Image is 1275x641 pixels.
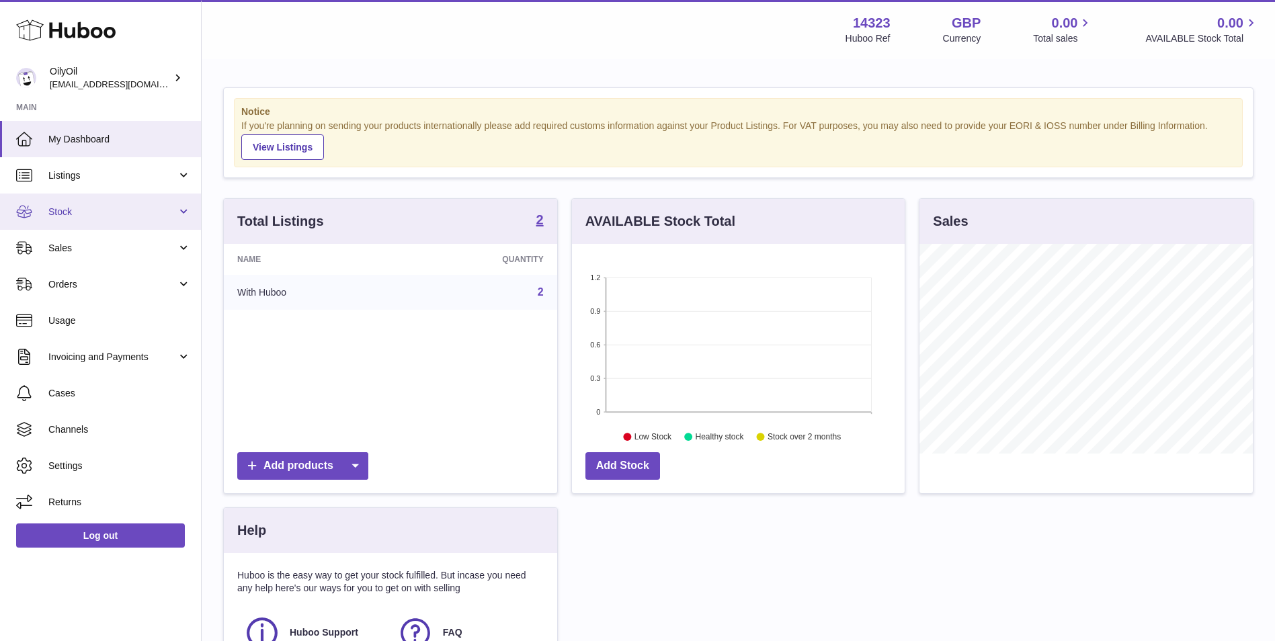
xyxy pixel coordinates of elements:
span: Usage [48,314,191,327]
a: 0.00 Total sales [1033,14,1093,45]
text: 0.3 [590,374,600,382]
img: internalAdmin-14323@internal.huboo.com [16,68,36,88]
span: Settings [48,460,191,472]
text: 1.2 [590,273,600,282]
text: Healthy stock [695,432,744,441]
span: [EMAIL_ADDRESS][DOMAIN_NAME] [50,79,198,89]
a: Log out [16,523,185,548]
a: 2 [538,286,544,298]
th: Name [224,244,399,275]
h3: Help [237,521,266,540]
h3: Total Listings [237,212,324,230]
span: Huboo Support [290,626,358,639]
strong: Notice [241,105,1235,118]
span: My Dashboard [48,133,191,146]
a: Add Stock [585,452,660,480]
strong: GBP [952,14,981,32]
a: 2 [536,213,544,229]
span: Orders [48,278,177,291]
div: Huboo Ref [846,32,891,45]
a: View Listings [241,134,324,160]
span: 0.00 [1052,14,1078,32]
a: Add products [237,452,368,480]
span: FAQ [443,626,462,639]
span: AVAILABLE Stock Total [1145,32,1259,45]
td: With Huboo [224,275,399,310]
th: Quantity [399,244,557,275]
h3: AVAILABLE Stock Total [585,212,735,230]
strong: 2 [536,213,544,226]
text: 0.6 [590,341,600,349]
span: Sales [48,242,177,255]
text: Stock over 2 months [768,432,841,441]
text: Low Stock [634,432,672,441]
span: Returns [48,496,191,509]
div: Currency [943,32,981,45]
span: Listings [48,169,177,182]
span: 0.00 [1217,14,1243,32]
span: Invoicing and Payments [48,351,177,364]
span: Channels [48,423,191,436]
span: Total sales [1033,32,1093,45]
span: Cases [48,387,191,400]
h3: Sales [933,212,968,230]
div: If you're planning on sending your products internationally please add required customs informati... [241,120,1235,160]
text: 0.9 [590,307,600,315]
strong: 14323 [853,14,891,32]
a: 0.00 AVAILABLE Stock Total [1145,14,1259,45]
div: OilyOil [50,65,171,91]
p: Huboo is the easy way to get your stock fulfilled. But incase you need any help here's our ways f... [237,569,544,595]
span: Stock [48,206,177,218]
text: 0 [596,408,600,416]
